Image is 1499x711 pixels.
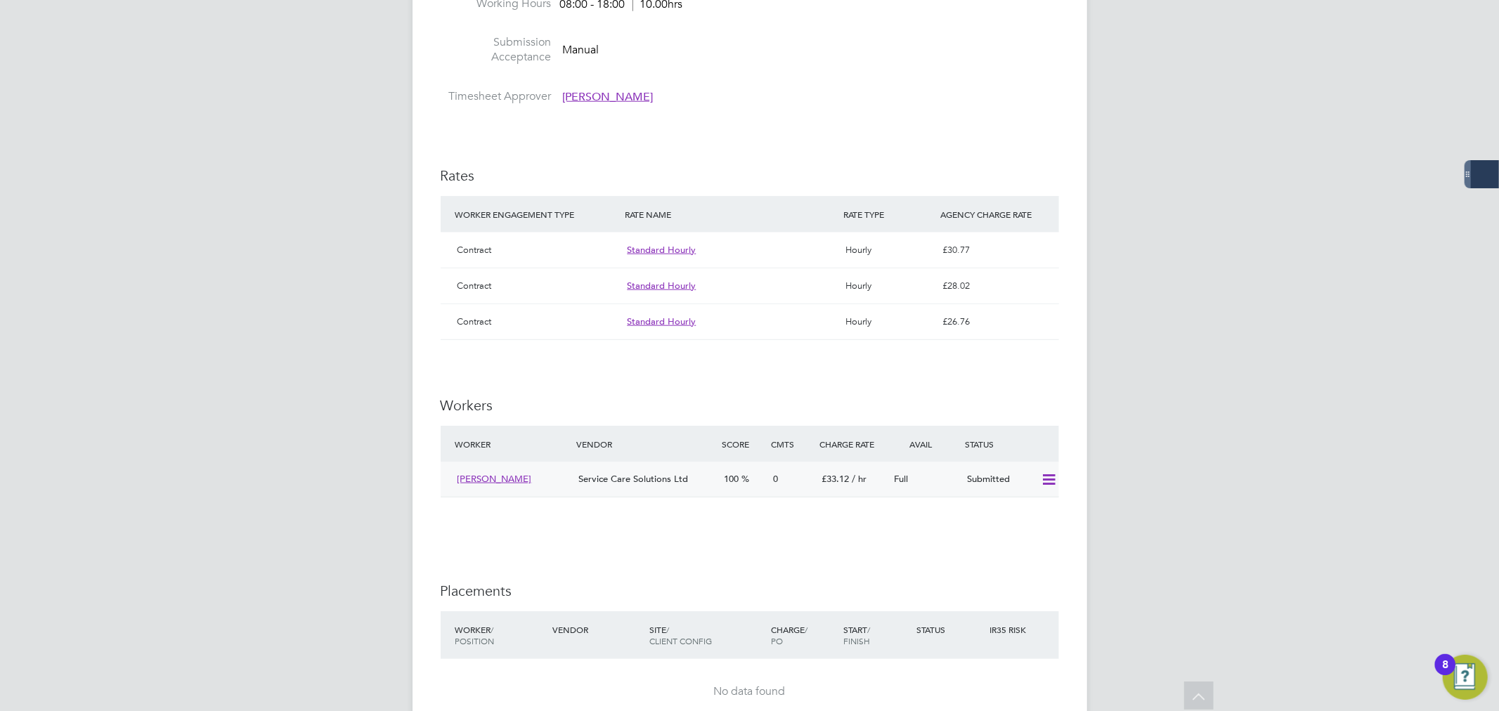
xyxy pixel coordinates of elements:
[843,624,870,646] span: / Finish
[452,202,622,227] div: WORKER ENGAGEMENT TYPE
[452,431,573,457] div: Worker
[822,473,849,485] span: £33.12
[852,473,867,485] span: / hr
[725,473,739,485] span: 100
[458,473,532,485] span: [PERSON_NAME]
[840,310,937,334] div: Hourly
[1443,655,1488,700] button: Open Resource Center, 8 new notifications
[441,396,1059,415] h3: Workers
[563,90,654,104] span: [PERSON_NAME]
[816,431,889,457] div: Charge Rate
[937,202,1059,227] div: AGENCY CHARGE RATE
[913,617,986,642] div: Status
[563,44,599,58] span: Manual
[455,684,1045,699] div: No data found
[646,617,767,653] div: Site
[578,473,688,485] span: Service Care Solutions Ltd
[627,280,696,292] span: Standard Hourly
[961,431,1058,457] div: Status
[649,624,712,646] span: / Client Config
[771,624,807,646] span: / PO
[452,238,622,262] div: Contract
[840,202,937,227] div: RATE TYPE
[767,431,816,457] div: Cmts
[452,617,549,653] div: Worker
[895,473,909,485] span: Full
[452,274,622,298] div: Contract
[719,431,767,457] div: Score
[455,624,495,646] span: / Position
[621,202,840,227] div: RATE NAME
[961,468,1034,491] div: Submitted
[986,617,1034,642] div: IR35 Risk
[840,617,913,653] div: Start
[441,89,552,104] label: Timesheet Approver
[937,310,1059,334] div: £26.76
[549,617,646,642] div: Vendor
[840,238,937,262] div: Hourly
[889,431,962,457] div: Avail
[773,473,778,485] span: 0
[937,238,1059,262] div: £30.77
[441,582,1059,600] h3: Placements
[441,35,552,65] label: Submission Acceptance
[573,431,718,457] div: Vendor
[627,244,696,256] span: Standard Hourly
[627,315,696,327] span: Standard Hourly
[1442,665,1448,683] div: 8
[937,274,1059,298] div: £28.02
[767,617,841,653] div: Charge
[452,310,622,334] div: Contract
[441,167,1059,185] h3: Rates
[840,274,937,298] div: Hourly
